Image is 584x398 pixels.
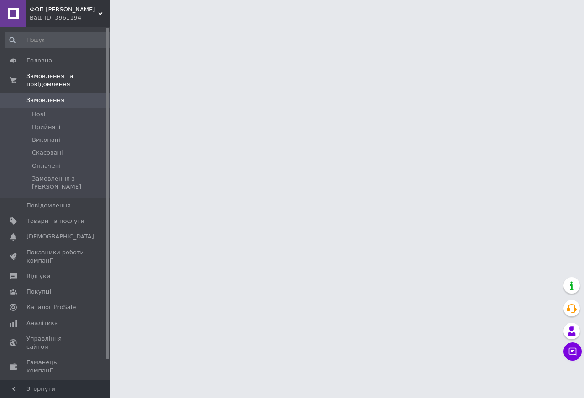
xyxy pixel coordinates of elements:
[26,57,52,65] span: Головна
[30,14,109,22] div: Ваш ID: 3961194
[26,319,58,327] span: Аналітика
[26,335,84,351] span: Управління сайтом
[26,248,84,265] span: Показники роботи компанії
[26,72,109,88] span: Замовлення та повідомлення
[26,217,84,225] span: Товари та послуги
[32,149,63,157] span: Скасовані
[32,123,60,131] span: Прийняті
[563,342,582,361] button: Чат з покупцем
[26,202,71,210] span: Повідомлення
[32,162,61,170] span: Оплачені
[30,5,98,14] span: ФОП Рябовол О.С.
[26,96,64,104] span: Замовлення
[26,358,84,375] span: Гаманець компанії
[32,175,112,191] span: Замовлення з [PERSON_NAME]
[26,303,76,311] span: Каталог ProSale
[26,272,50,280] span: Відгуки
[5,32,113,48] input: Пошук
[32,136,60,144] span: Виконані
[26,233,94,241] span: [DEMOGRAPHIC_DATA]
[26,288,51,296] span: Покупці
[32,110,45,119] span: Нові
